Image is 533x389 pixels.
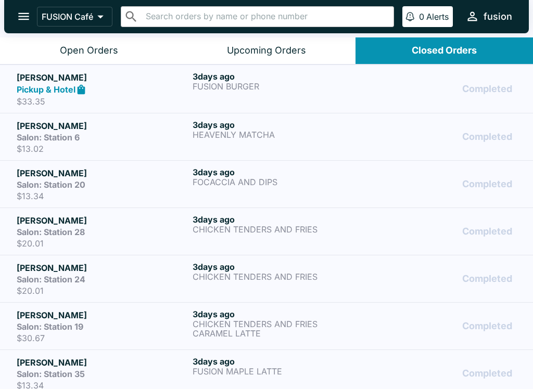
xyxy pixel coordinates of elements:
[193,71,235,82] span: 3 days ago
[17,84,75,95] strong: Pickup & Hotel
[193,367,364,376] p: FUSION MAPLE LATTE
[193,329,364,338] p: CARAMEL LATTE
[193,120,235,130] span: 3 days ago
[17,321,83,332] strong: Salon: Station 19
[17,356,188,369] h5: [PERSON_NAME]
[17,96,188,107] p: $33.35
[193,309,235,319] span: 3 days ago
[193,130,364,139] p: HEAVENLY MATCHA
[193,272,364,281] p: CHICKEN TENDERS AND FRIES
[193,214,235,225] span: 3 days ago
[17,144,188,154] p: $13.02
[193,82,364,91] p: FUSION BURGER
[17,369,85,379] strong: Salon: Station 35
[193,262,235,272] span: 3 days ago
[17,120,188,132] h5: [PERSON_NAME]
[17,309,188,321] h5: [PERSON_NAME]
[227,45,306,57] div: Upcoming Orders
[484,10,512,23] div: fusion
[193,167,235,177] span: 3 days ago
[17,262,188,274] h5: [PERSON_NAME]
[461,5,516,28] button: fusion
[17,214,188,227] h5: [PERSON_NAME]
[17,71,188,84] h5: [PERSON_NAME]
[37,7,112,27] button: FUSION Café
[412,45,477,57] div: Closed Orders
[10,3,37,30] button: open drawer
[17,333,188,343] p: $30.67
[17,286,188,296] p: $20.01
[193,177,364,187] p: FOCACCIA AND DIPS
[17,227,85,237] strong: Salon: Station 28
[42,11,93,22] p: FUSION Café
[143,9,389,24] input: Search orders by name or phone number
[193,356,235,367] span: 3 days ago
[17,191,188,201] p: $13.34
[426,11,449,22] p: Alerts
[17,238,188,249] p: $20.01
[60,45,118,57] div: Open Orders
[17,132,80,142] strong: Salon: Station 6
[17,167,188,179] h5: [PERSON_NAME]
[193,225,364,234] p: CHICKEN TENDERS AND FRIES
[419,11,424,22] p: 0
[17,274,85,284] strong: Salon: Station 24
[17,179,85,190] strong: Salon: Station 20
[193,319,364,329] p: CHICKEN TENDERS AND FRIES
